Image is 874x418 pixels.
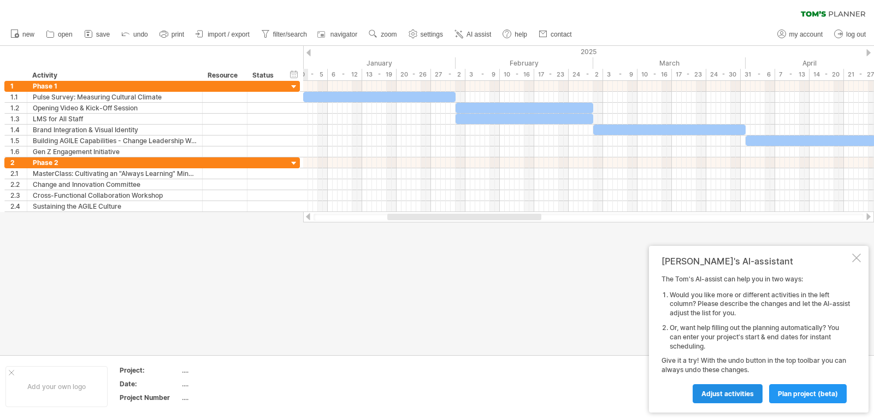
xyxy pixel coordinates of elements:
a: log out [831,27,869,42]
span: contact [551,31,572,38]
span: my account [789,31,823,38]
div: 17 - 23 [534,69,569,80]
span: AI assist [466,31,491,38]
a: filter/search [258,27,310,42]
span: plan project (beta) [778,390,838,398]
div: 31 - 6 [741,69,775,80]
div: 17 - 23 [672,69,706,80]
div: 1.4 [10,125,27,135]
a: print [157,27,187,42]
div: 1.3 [10,114,27,124]
span: open [58,31,73,38]
div: 2.4 [10,201,27,211]
div: 2 [10,157,27,168]
div: Cross-Functional Collaboration Workshop [33,190,197,201]
div: 13 - 19 [362,69,397,80]
div: 30 - 5 [293,69,328,80]
a: my account [775,27,826,42]
div: 6 - 12 [328,69,362,80]
div: Building AGILE Capabilities - Change Leadership Workshop [33,136,197,146]
div: 24 - 2 [569,69,603,80]
span: filter/search [273,31,307,38]
div: 7 - 13 [775,69,810,80]
div: Status [252,70,276,81]
div: 10 - 16 [500,69,534,80]
div: Phase 2 [33,157,197,168]
span: log out [846,31,866,38]
div: 2.1 [10,168,27,179]
span: save [96,31,110,38]
div: Resource [208,70,241,81]
div: Brand Integration & Visual Identity [33,125,197,135]
div: February 2025 [456,57,593,69]
div: 3 - 9 [465,69,500,80]
div: 1.2 [10,103,27,113]
div: Change and Innovation Committee [33,179,197,190]
div: 10 - 16 [637,69,672,80]
div: .... [182,366,274,375]
a: help [500,27,530,42]
div: Sustaining the AGILE Culture [33,201,197,211]
div: MasterClass: Cultivating an "Always Learning" Mindset [33,168,197,179]
a: settings [406,27,446,42]
a: plan project (beta) [769,384,847,403]
span: help [515,31,527,38]
a: zoom [366,27,400,42]
div: Project Number [120,393,180,402]
div: LMS for All Staff [33,114,197,124]
div: 24 - 30 [706,69,741,80]
a: navigator [316,27,361,42]
a: new [8,27,38,42]
div: 20 - 26 [397,69,431,80]
div: 14 - 20 [810,69,844,80]
span: zoom [381,31,397,38]
span: print [172,31,184,38]
div: March 2025 [593,57,746,69]
a: open [43,27,76,42]
a: contact [536,27,575,42]
div: Phase 1 [33,81,197,91]
a: import / export [193,27,253,42]
div: Activity [32,70,196,81]
div: .... [182,393,274,402]
div: January 2025 [303,57,456,69]
div: 1 [10,81,27,91]
div: 2.2 [10,179,27,190]
div: 1.5 [10,136,27,146]
span: new [22,31,34,38]
div: Opening Video & Kick-Off Session [33,103,197,113]
div: 27 - 2 [431,69,465,80]
div: Project: [120,366,180,375]
span: settings [421,31,443,38]
div: 1.1 [10,92,27,102]
div: Pulse Survey: Measuring Cultural Climate [33,92,197,102]
span: Adjust activities [701,390,754,398]
a: save [81,27,113,42]
div: The Tom's AI-assist can help you in two ways: Give it a try! With the undo button in the top tool... [662,275,850,403]
span: navigator [330,31,357,38]
div: Add your own logo [5,366,108,407]
div: 1.6 [10,146,27,157]
div: 2.3 [10,190,27,201]
a: Adjust activities [693,384,763,403]
div: 3 - 9 [603,69,637,80]
div: .... [182,379,274,388]
li: Would you like more or different activities in the left column? Please describe the changes and l... [670,291,850,318]
div: [PERSON_NAME]'s AI-assistant [662,256,850,267]
li: Or, want help filling out the planning automatically? You can enter your project's start & end da... [670,323,850,351]
span: undo [133,31,148,38]
a: AI assist [452,27,494,42]
div: Date: [120,379,180,388]
a: undo [119,27,151,42]
span: import / export [208,31,250,38]
div: Gen Z Engagement Initiative [33,146,197,157]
